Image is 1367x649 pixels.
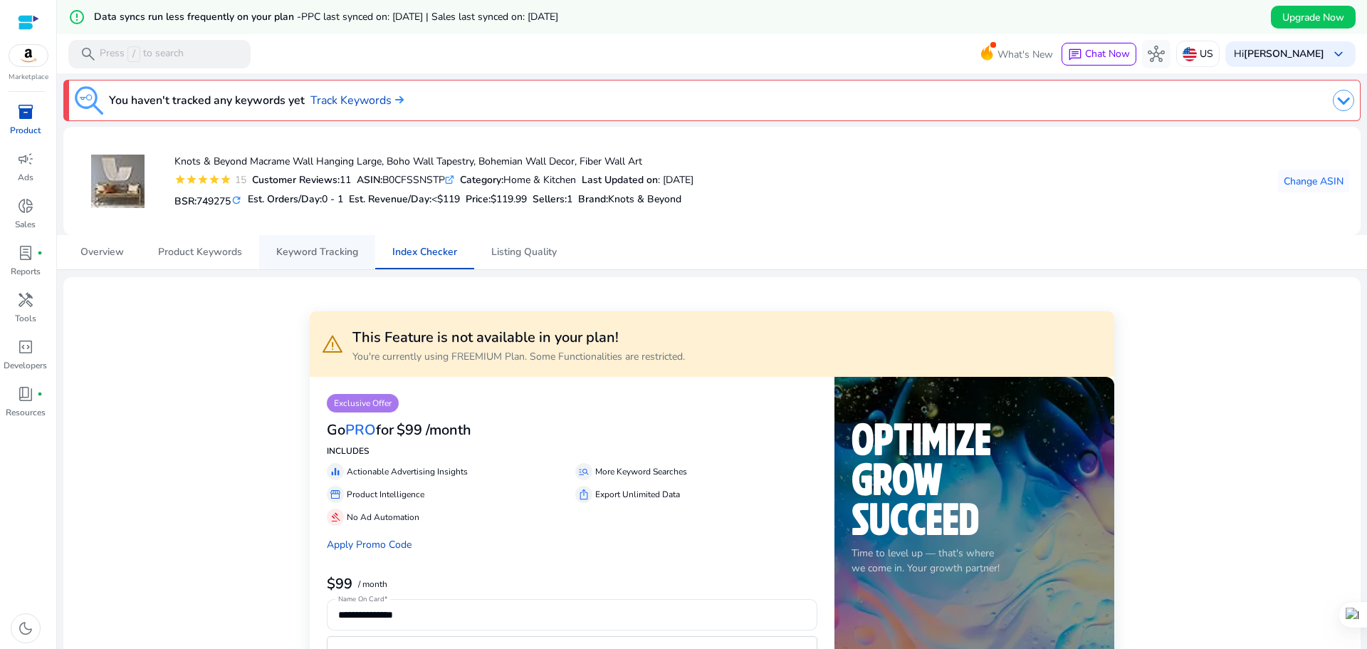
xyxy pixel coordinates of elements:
span: Product Keywords [158,247,242,257]
span: equalizer [330,466,341,477]
span: storefront [330,489,341,500]
span: 749275 [197,194,231,208]
p: Time to level up — that's where we come in. Your growth partner! [852,546,1096,576]
p: Resources [6,406,46,419]
h5: Data syncs run less frequently on your plan - [94,11,558,24]
mat-icon: star [174,174,186,185]
span: hub [1148,46,1165,63]
span: ios_share [578,489,590,500]
h5: Est. Orders/Day: [248,194,343,206]
b: [PERSON_NAME] [1244,47,1324,61]
p: / month [358,580,387,589]
span: code_blocks [17,338,34,355]
button: Upgrade Now [1271,6,1356,28]
span: search [80,46,97,63]
span: Chat Now [1085,47,1130,61]
span: fiber_manual_record [37,250,43,256]
span: gavel [330,512,341,523]
span: PRO [345,420,376,440]
h3: $99 /month [397,422,471,439]
h3: Go for [327,422,394,439]
mat-label: Name On Card [338,594,384,604]
mat-icon: star [186,174,197,185]
a: Apply Promo Code [327,538,412,551]
div: 15 [231,172,246,187]
h5: Sellers: [533,194,572,206]
h4: Knots & Beyond Macrame Wall Hanging Large, Boho Wall Tapestry, Bohemian Wall Decor, Fiber Wall Art [174,156,693,168]
b: $99 [327,574,352,593]
span: 0 - 1 [322,192,343,206]
img: keyword-tracking.svg [75,86,103,115]
b: ASIN: [357,173,382,187]
button: Change ASIN [1278,170,1349,192]
p: Product Intelligence [347,488,424,501]
span: Keyword Tracking [276,247,358,257]
span: PPC last synced on: [DATE] | Sales last synced on: [DATE] [301,10,558,24]
button: chatChat Now [1062,43,1136,66]
h5: Price: [466,194,527,206]
p: Reports [11,265,41,278]
span: 1 [567,192,572,206]
h5: Est. Revenue/Day: [349,194,460,206]
a: Track Keywords [310,92,404,109]
span: Upgrade Now [1282,10,1344,25]
p: Ads [18,171,33,184]
div: B0CFSSNSTP [357,172,454,187]
p: You're currently using FREEMIUM Plan. Some Functionalities are restricted. [352,349,685,364]
p: Press to search [100,46,184,62]
p: Tools [15,312,36,325]
h3: This Feature is not available in your plan! [352,329,685,346]
span: Listing Quality [491,247,557,257]
span: Brand [578,192,606,206]
p: US [1200,41,1213,66]
mat-icon: star [209,174,220,185]
mat-icon: error_outline [68,9,85,26]
p: INCLUDES [327,445,817,457]
span: handyman [17,291,34,308]
h3: You haven't tracked any keywords yet [109,92,305,109]
b: Last Updated on [582,173,658,187]
span: warning [321,333,344,355]
p: Exclusive Offer [327,394,399,412]
b: Category: [460,173,503,187]
span: Change ASIN [1284,174,1344,189]
span: dark_mode [17,620,34,637]
div: 11 [252,172,351,187]
img: arrow-right.svg [392,95,404,104]
span: Knots & Beyond [608,192,681,206]
span: manage_search [578,466,590,477]
span: <$119 [431,192,460,206]
p: Developers [4,359,47,372]
button: hub [1142,40,1170,68]
span: / [127,46,140,62]
p: More Keyword Searches [595,465,687,478]
b: Customer Reviews: [252,173,340,187]
span: What's New [997,42,1053,67]
p: Export Unlimited Data [595,488,680,501]
p: No Ad Automation [347,511,419,524]
img: us.svg [1183,47,1197,61]
img: amazon.svg [9,45,48,66]
p: Actionable Advertising Insights [347,465,468,478]
span: $119.99 [491,192,527,206]
mat-icon: refresh [231,194,242,207]
div: Home & Kitchen [460,172,576,187]
span: lab_profile [17,244,34,261]
img: 41gSFm2Y0fL._AC_US40_.jpg [91,155,145,208]
span: book_4 [17,385,34,403]
p: Sales [15,218,36,231]
p: Product [10,124,41,137]
mat-icon: star [197,174,209,185]
img: dropdown-arrow.svg [1333,90,1354,111]
span: fiber_manual_record [37,391,43,397]
mat-icon: star [220,174,231,185]
p: Hi [1234,49,1324,59]
p: Marketplace [9,72,48,83]
div: : [DATE] [582,172,693,187]
h5: : [578,194,681,206]
span: donut_small [17,197,34,214]
h5: BSR: [174,192,242,208]
span: Index Checker [392,247,457,257]
span: chat [1068,48,1082,62]
span: keyboard_arrow_down [1330,46,1347,63]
